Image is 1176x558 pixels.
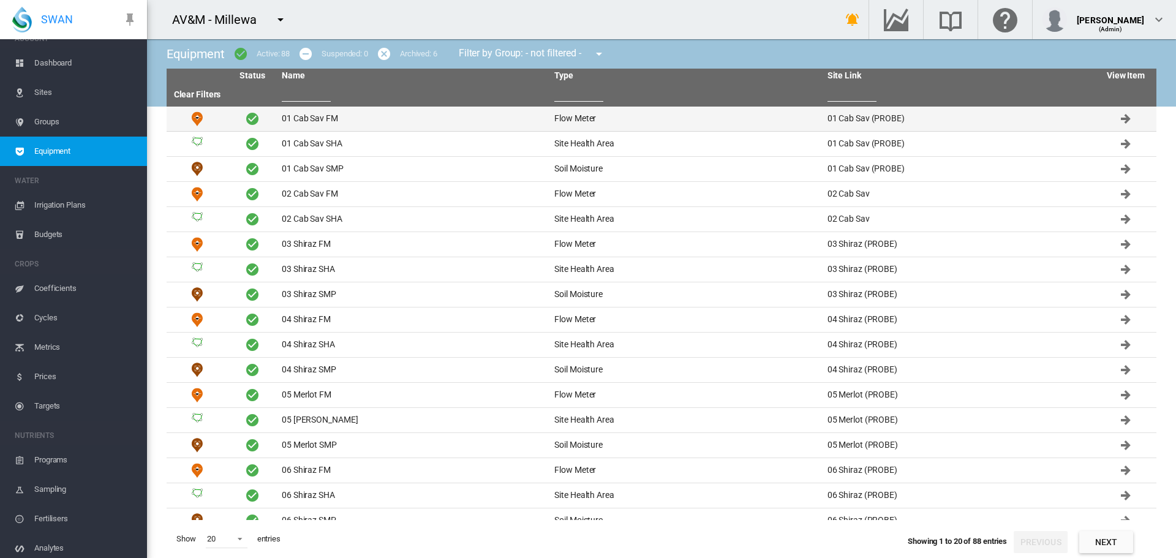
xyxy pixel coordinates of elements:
md-icon: Click to go to equipment [1118,137,1133,151]
md-icon: icon-checkbox-marked-circle [233,47,248,61]
td: Soil Moisture [167,433,228,458]
img: 11.svg [190,513,205,528]
span: Programs [34,445,137,475]
button: icon-menu-down [587,42,611,66]
span: entries [252,529,285,549]
button: icon-checkbox-marked-circle [228,42,253,66]
img: 3.svg [190,262,205,277]
md-icon: icon-menu-down [273,12,288,27]
tr: Flow Meter 01 Cab Sav FM Flow Meter 01 Cab Sav (PROBE) Click to go to equipment [167,107,1156,132]
span: Groups [34,107,137,137]
tr: Site Health Area 04 Shiraz SHA Site Health Area 04 Shiraz (PROBE) Click to go to equipment [167,333,1156,358]
span: Showing 1 to 20 of 88 entries [908,537,1007,546]
td: 03 Shiraz SMP [277,282,549,307]
md-icon: Click to go to equipment [1118,287,1133,302]
td: 05 Merlot (PROBE) [823,408,1095,432]
td: 04 Shiraz FM [277,307,549,332]
td: Site Health Area [167,483,228,508]
td: 01 Cab Sav (PROBE) [823,107,1095,131]
td: Flow Meter [167,458,228,483]
td: 02 Cab Sav SHA [277,207,549,232]
md-icon: Click to go to equipment [1118,111,1133,126]
span: Active [245,262,260,277]
button: Click to go to equipment [1114,458,1138,483]
td: Site Health Area [549,132,822,156]
button: icon-menu-down [268,7,293,32]
td: Soil Moisture [167,157,228,181]
td: 01 Cab Sav SMP [277,157,549,181]
td: Flow Meter [549,232,822,257]
td: Site Health Area [549,483,822,508]
md-icon: Go to the Data Hub [881,12,911,27]
img: 3.svg [190,488,205,503]
md-icon: icon-menu-down [592,47,606,61]
td: 01 Cab Sav SHA [277,132,549,156]
button: Click to go to equipment [1114,132,1138,156]
td: 02 Cab Sav FM [277,182,549,206]
md-icon: icon-bell-ring [845,12,860,27]
td: 05 Merlot (PROBE) [823,433,1095,458]
td: Soil Moisture [549,157,822,181]
md-icon: Click to go to equipment [1118,388,1133,402]
span: Sampling [34,475,137,504]
td: Site Health Area [549,257,822,282]
a: Status [239,70,265,80]
button: Click to go to equipment [1114,207,1138,232]
tr: Soil Moisture 06 Shiraz SMP Soil Moisture 06 Shiraz (PROBE) Click to go to equipment [167,508,1156,533]
span: Active [245,438,260,453]
td: Site Health Area [167,333,228,357]
td: 03 Shiraz SHA [277,257,549,282]
button: Click to go to equipment [1114,333,1138,357]
span: Active [245,212,260,227]
md-icon: Click to go to equipment [1118,212,1133,227]
span: Active [245,312,260,327]
tr: Soil Moisture 05 Merlot SMP Soil Moisture 05 Merlot (PROBE) Click to go to equipment [167,433,1156,458]
div: Archived: 6 [400,48,437,59]
td: 06 Shiraz (PROBE) [823,508,1095,533]
img: 9.svg [190,111,205,126]
td: Soil Moisture [549,508,822,533]
md-icon: icon-minus-circle [298,47,313,61]
span: Active [245,187,260,202]
button: Click to go to equipment [1114,232,1138,257]
md-icon: icon-pin [123,12,137,27]
td: 03 Shiraz (PROBE) [823,282,1095,307]
td: Soil Moisture [167,508,228,533]
img: 9.svg [190,388,205,402]
td: 03 Shiraz (PROBE) [823,257,1095,282]
span: WATER [15,171,137,190]
tr: Flow Meter 03 Shiraz FM Flow Meter 03 Shiraz (PROBE) Click to go to equipment [167,232,1156,257]
td: 04 Shiraz SMP [277,358,549,382]
tr: Flow Meter 06 Shiraz FM Flow Meter 06 Shiraz (PROBE) Click to go to equipment [167,458,1156,483]
span: Cycles [34,303,137,333]
md-icon: Click to go to equipment [1118,262,1133,277]
md-icon: icon-cancel [377,47,391,61]
span: Active [245,388,260,402]
td: Flow Meter [167,182,228,206]
span: Active [245,237,260,252]
td: 05 Merlot (PROBE) [823,383,1095,407]
td: Site Health Area [167,408,228,432]
a: Clear Filters [174,89,221,99]
img: 9.svg [190,312,205,327]
a: Type [554,70,573,80]
td: 05 [PERSON_NAME] [277,408,549,432]
span: Metrics [34,333,137,362]
tr: Soil Moisture 01 Cab Sav SMP Soil Moisture 01 Cab Sav (PROBE) Click to go to equipment [167,157,1156,182]
td: 02 Cab Sav [823,207,1095,232]
md-icon: Click to go to equipment [1118,162,1133,176]
md-icon: Click to go to equipment [1118,413,1133,428]
button: icon-bell-ring [840,7,865,32]
td: 04 Shiraz (PROBE) [823,307,1095,332]
md-icon: Click to go to equipment [1118,513,1133,528]
td: Flow Meter [167,107,228,131]
span: Prices [34,362,137,391]
span: Show [171,529,201,549]
button: Click to go to equipment [1114,182,1138,206]
td: 01 Cab Sav FM [277,107,549,131]
span: Active [245,513,260,528]
tr: Site Health Area 03 Shiraz SHA Site Health Area 03 Shiraz (PROBE) Click to go to equipment [167,257,1156,282]
td: 03 Shiraz FM [277,232,549,257]
img: 3.svg [190,137,205,151]
span: Targets [34,391,137,421]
